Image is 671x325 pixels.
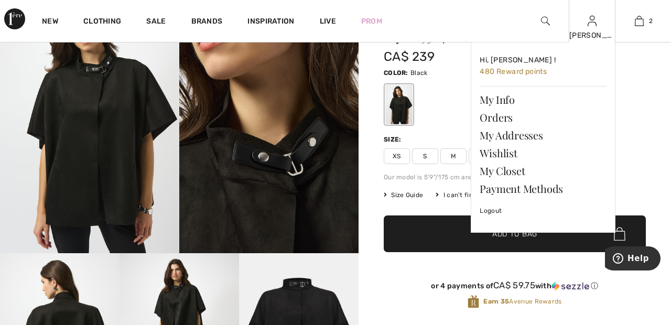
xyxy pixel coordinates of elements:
img: Sezzle [551,281,589,291]
span: Avenue Rewards [483,297,561,306]
span: CA$ 239 [384,49,435,64]
strong: Earn 35 [483,298,509,305]
div: [PERSON_NAME] [569,30,615,41]
span: Size Guide [384,190,423,200]
a: Prom [361,16,382,27]
div: I can't find my size [436,190,502,200]
a: 2 [616,15,662,27]
h1: Buttoned High Neck Cape Style 253240 [384,16,602,43]
a: Live [320,16,336,27]
img: 1ère Avenue [4,8,25,29]
a: My Info [480,91,607,109]
span: Black [410,69,428,77]
button: Add to Bag [384,215,646,252]
img: My Bag [635,15,644,27]
a: Clothing [83,17,121,28]
a: Logout [480,198,607,224]
img: search the website [541,15,550,27]
span: 480 Reward points [480,67,547,76]
a: Hi, [PERSON_NAME] ! 480 Reward points [480,51,607,82]
a: My Addresses [480,126,607,144]
span: Inspiration [247,17,294,28]
span: Color: [384,69,408,77]
span: CA$ 59.75 [493,280,535,290]
a: My Closet [480,162,607,180]
div: or 4 payments ofCA$ 59.75withSezzle Click to learn more about Sezzle [384,280,646,295]
a: Sign In [588,16,597,26]
a: Payment Methods [480,180,607,198]
a: New [42,17,58,28]
span: 2 [649,16,653,26]
a: Sale [146,17,166,28]
span: M [440,148,467,164]
div: Our model is 5'9"/175 cm and wears a size 6. [384,172,646,182]
div: Size: [384,135,404,144]
img: Avenue Rewards [468,295,479,309]
a: Brands [191,17,223,28]
img: Bag.svg [614,227,625,241]
a: Orders [480,109,607,126]
a: Wishlist [480,144,607,162]
span: S [412,148,438,164]
img: My Info [588,15,597,27]
div: or 4 payments of with [384,280,646,291]
iframe: Opens a widget where you can find more information [605,246,661,273]
span: Hi, [PERSON_NAME] ! [480,56,556,64]
span: XS [384,148,410,164]
div: Black [385,85,413,124]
